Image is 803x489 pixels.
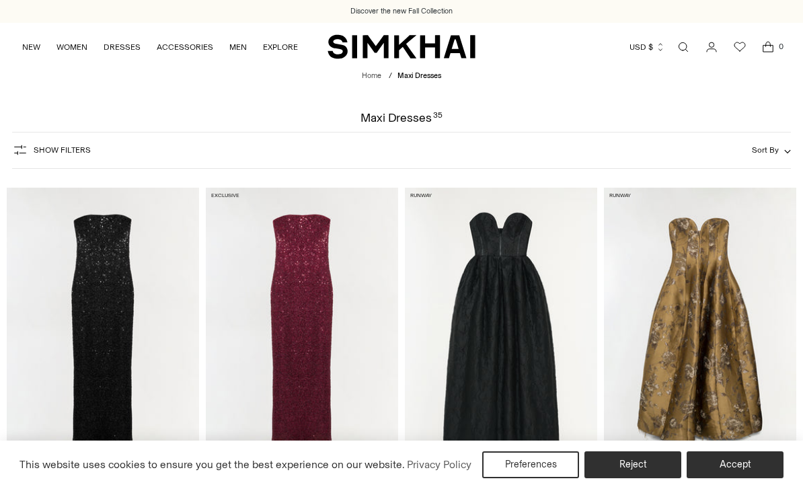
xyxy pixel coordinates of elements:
[752,143,791,157] button: Sort By
[263,32,298,62] a: EXPLORE
[584,451,681,478] button: Reject
[405,455,473,475] a: Privacy Policy (opens in a new tab)
[104,32,141,62] a: DRESSES
[752,145,779,155] span: Sort By
[362,71,441,82] nav: breadcrumbs
[360,112,442,124] h1: Maxi Dresses
[433,112,443,124] div: 35
[157,32,213,62] a: ACCESSORIES
[206,188,398,476] img: Xyla Sequin Gown
[698,34,725,61] a: Go to the account page
[34,145,91,155] span: Show Filters
[7,188,199,476] img: Xyla Sequin Gown
[328,34,475,60] a: SIMKHAI
[775,40,787,52] span: 0
[20,458,405,471] span: This website uses cookies to ensure you get the best experience on our website.
[397,71,441,80] span: Maxi Dresses
[629,32,665,62] button: USD $
[12,139,91,161] button: Show Filters
[482,451,579,478] button: Preferences
[604,188,796,476] img: Elaria Jacquard Bustier Gown
[389,71,392,82] div: /
[405,188,597,476] img: Adeena Jacquard Bustier Gown
[22,32,40,62] a: NEW
[229,32,247,62] a: MEN
[687,451,783,478] button: Accept
[56,32,87,62] a: WOMEN
[670,34,697,61] a: Open search modal
[362,71,381,80] a: Home
[726,34,753,61] a: Wishlist
[755,34,781,61] a: Open cart modal
[350,6,453,17] a: Discover the new Fall Collection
